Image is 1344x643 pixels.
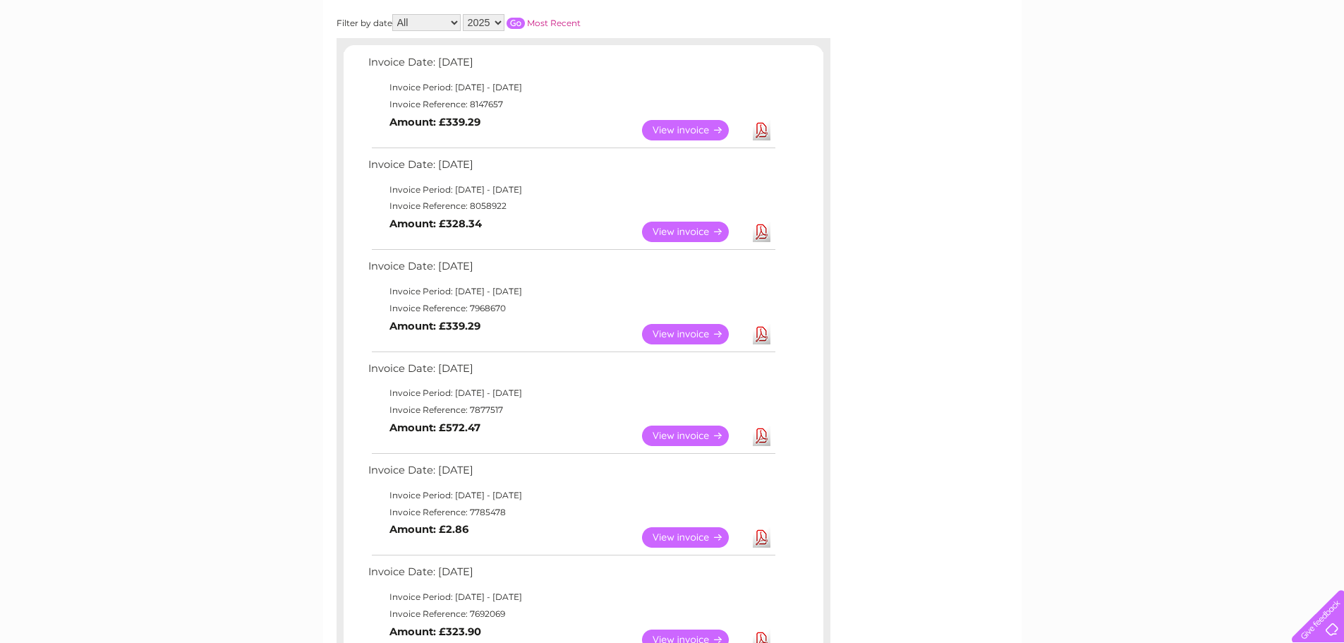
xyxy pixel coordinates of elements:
[365,589,777,606] td: Invoice Period: [DATE] - [DATE]
[365,359,777,385] td: Invoice Date: [DATE]
[365,96,777,113] td: Invoice Reference: 8147657
[753,527,770,548] a: Download
[389,523,468,536] b: Amount: £2.86
[642,324,746,344] a: View
[753,426,770,446] a: Download
[365,300,777,317] td: Invoice Reference: 7968670
[1131,60,1162,71] a: Energy
[642,527,746,548] a: View
[389,116,480,128] b: Amount: £339.29
[1297,60,1331,71] a: Log out
[365,385,777,402] td: Invoice Period: [DATE] - [DATE]
[389,421,480,434] b: Amount: £572.47
[389,320,480,332] b: Amount: £339.29
[642,120,746,140] a: View
[365,563,777,589] td: Invoice Date: [DATE]
[1250,60,1285,71] a: Contact
[365,257,777,283] td: Invoice Date: [DATE]
[1096,60,1122,71] a: Water
[365,487,777,504] td: Invoice Period: [DATE] - [DATE]
[753,120,770,140] a: Download
[365,606,777,623] td: Invoice Reference: 7692069
[389,217,482,230] b: Amount: £328.34
[365,504,777,521] td: Invoice Reference: 7785478
[337,14,707,31] div: Filter by date
[1170,60,1213,71] a: Telecoms
[1221,60,1242,71] a: Blog
[365,402,777,419] td: Invoice Reference: 7877517
[753,324,770,344] a: Download
[365,461,777,487] td: Invoice Date: [DATE]
[365,198,777,215] td: Invoice Reference: 8058922
[47,37,119,80] img: logo.png
[642,426,746,446] a: View
[1078,7,1175,25] a: 0333 014 3131
[389,625,481,638] b: Amount: £323.90
[339,8,1006,68] div: Clear Business is a trading name of Verastar Limited (registered in [GEOGRAPHIC_DATA] No. 3667643...
[365,53,777,79] td: Invoice Date: [DATE]
[753,222,770,242] a: Download
[365,79,777,96] td: Invoice Period: [DATE] - [DATE]
[365,181,777,198] td: Invoice Period: [DATE] - [DATE]
[365,155,777,181] td: Invoice Date: [DATE]
[365,283,777,300] td: Invoice Period: [DATE] - [DATE]
[527,18,581,28] a: Most Recent
[642,222,746,242] a: View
